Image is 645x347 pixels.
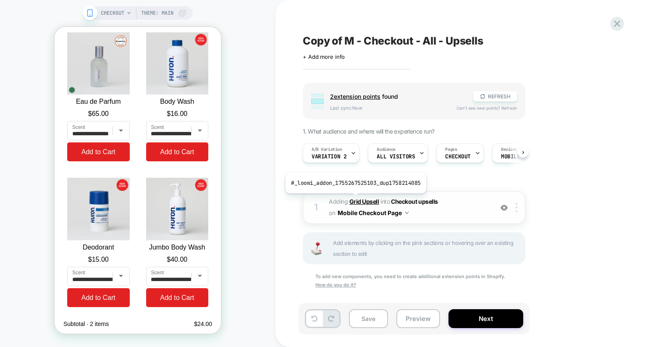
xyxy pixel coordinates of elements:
span: Add elements by clicking on the pink sections or hovering over an existing section to edit [333,237,520,259]
span: CHECKOUT [445,154,471,160]
span: Theme: MAIN [141,6,173,20]
span: Deodorant [28,217,60,224]
span: $65.00 [34,82,54,92]
span: Variation 2 [312,154,346,160]
button: Next [448,309,523,328]
span: Add to Cart [27,267,61,274]
span: found [330,93,465,100]
span: CHECKOUT [101,6,124,20]
span: on [329,208,335,218]
span: MOBILE [501,154,520,160]
img: close [516,203,517,212]
span: $40.00 [112,228,133,238]
div: 1 [312,199,320,216]
span: All Visitors [377,154,415,160]
b: Grid Upsell [349,198,379,205]
span: Add to Cart [105,121,139,129]
span: Copy of M - Checkout - All - Upsells [303,34,483,47]
span: + Add more info [303,53,345,60]
span: Devices [501,147,517,152]
span: Body Wash [105,71,139,78]
span: Eau de Parfum [21,71,66,78]
span: Can't see new points? Refresh [456,105,517,110]
button: Mobile Checkout Page [338,207,409,219]
img: crossed eye [501,204,508,211]
button: Add to Cart [92,116,154,134]
button: Add to Cart [92,261,154,280]
span: Shipping [9,306,32,315]
span: Pages [445,147,457,152]
span: Add to Cart [105,267,139,274]
img: down arrow [405,212,409,214]
span: Jumbo Body Wash [94,217,151,224]
u: How do you do it? [315,282,356,288]
span: Last sync: Now [330,105,448,111]
span: A/B Variation [312,147,342,152]
span: INTO [380,198,390,205]
span: Add to Cart [27,121,61,129]
span: Subtotal · 2 items [9,294,54,300]
button: Add to Cart [13,261,75,280]
span: $16.00 [112,82,133,92]
img: Joystick [308,242,325,255]
span: 2 extension point s [330,93,380,100]
span: $24.00 [139,294,157,300]
span: Checkout upsells [391,198,438,205]
span: Audience [377,147,396,152]
span: 2. Which changes the experience contains? [303,176,412,183]
div: To add new components, you need to create additional extension points in Shopify. [303,273,525,289]
button: Add to Cart [13,116,75,134]
span: 1. What audience and where will the experience run? [303,128,434,135]
button: REFRESH [473,91,517,102]
span: Adding [329,198,379,205]
button: Preview [396,309,440,328]
span: $15.00 [34,228,54,238]
button: Save [349,309,388,328]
